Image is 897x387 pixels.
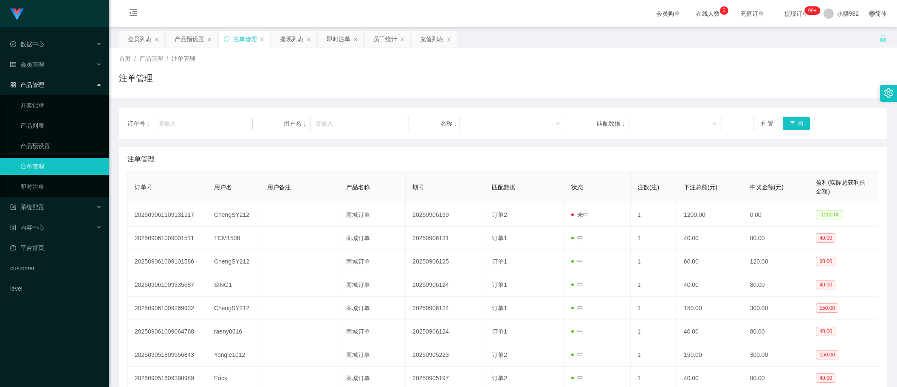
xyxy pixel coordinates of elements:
[420,31,444,47] div: 充值列表
[224,36,230,42] i: 图标: sync
[492,305,507,311] span: 订单1
[712,121,717,127] i: 图标: down
[743,320,810,343] td: 80.00
[207,273,260,297] td: SING1
[879,34,887,42] i: 图标: unlock
[571,351,583,358] span: 中
[492,328,507,335] span: 订单1
[677,250,743,273] td: 60.00
[571,281,583,288] span: 中
[677,273,743,297] td: 40.00
[20,137,102,154] a: 产品预设置
[280,31,304,47] div: 提现列表
[406,297,485,320] td: 20250906124
[128,297,207,320] td: 202509061009269932
[128,273,207,297] td: 202509061009335687
[406,250,485,273] td: 20250906125
[743,203,810,227] td: 0.00
[804,6,820,15] sup: 266
[816,257,835,266] span: 60.00
[492,281,507,288] span: 订单1
[207,297,260,320] td: ChengSY212
[10,239,102,256] a: 图标: dashboard平台首页
[816,303,838,313] span: 150.00
[10,224,44,231] span: 内容中心
[339,297,406,320] td: 商城订单
[492,375,507,381] span: 订单2
[134,55,136,62] span: /
[128,203,207,227] td: 202509061109131117
[492,184,516,191] span: 匹配数据
[631,227,677,250] td: 1
[677,297,743,320] td: 150.00
[677,343,743,367] td: 150.00
[631,343,677,367] td: 1
[743,227,810,250] td: 80.00
[492,258,507,265] span: 订单1
[207,343,260,367] td: Yongle1012
[816,233,835,243] span: 40.00
[153,117,253,130] input: 请输入
[571,328,583,335] span: 中
[267,184,291,191] span: 用户备注
[127,154,155,164] span: 注单管理
[816,327,835,336] span: 40.00
[128,227,207,250] td: 202509061009001511
[571,184,583,191] span: 状态
[119,55,131,62] span: 首页
[10,260,102,277] a: customer
[10,224,16,230] i: 图标: profile
[440,119,460,128] span: 名称：
[119,0,148,28] i: 图标: menu-fold
[172,55,195,62] span: 注单管理
[406,273,485,297] td: 20250906124
[154,37,159,42] i: 图标: close
[207,37,212,42] i: 图标: close
[260,37,265,42] i: 图标: close
[339,227,406,250] td: 商城订单
[597,119,629,128] span: 匹配数据：
[233,31,257,47] div: 注单管理
[571,258,583,265] span: 中
[207,250,260,273] td: ChengSY212
[10,62,16,67] i: 图标: table
[492,211,507,218] span: 订单2
[492,235,507,241] span: 订单1
[816,179,866,195] span: 盈利(实际总获利的金额)
[127,119,153,128] span: 订单号：
[677,227,743,250] td: 40.00
[214,184,232,191] span: 用户名
[571,375,583,381] span: 中
[631,273,677,297] td: 1
[406,203,485,227] td: 20250906139
[692,11,724,17] span: 在线人数
[20,158,102,175] a: 注单管理
[571,235,583,241] span: 中
[412,184,424,191] span: 期号
[743,343,810,367] td: 300.00
[677,320,743,343] td: 40.00
[492,351,507,358] span: 订单2
[677,203,743,227] td: 1200.00
[743,297,810,320] td: 300.00
[884,88,893,98] i: 图标: setting
[339,273,406,297] td: 商城订单
[869,11,875,17] i: 图标: global
[750,184,784,191] span: 中奖金额(元)
[20,117,102,134] a: 产品列表
[175,31,204,47] div: 产品预设置
[816,373,835,383] span: 40.00
[346,184,370,191] span: 产品名称
[207,320,260,343] td: raeny0616
[720,6,728,15] sup: 5
[631,203,677,227] td: 1
[310,117,409,130] input: 请输入
[10,8,24,20] img: logo.9652507e.png
[10,204,44,210] span: 系统配置
[20,178,102,195] a: 即时注单
[166,55,168,62] span: /
[135,184,152,191] span: 订单号
[722,6,725,15] p: 5
[207,203,260,227] td: ChengSY212
[139,55,163,62] span: 产品管理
